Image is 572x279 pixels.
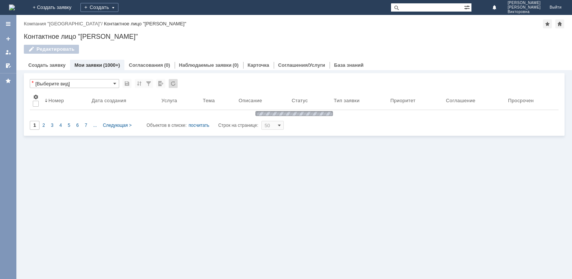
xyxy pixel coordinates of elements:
[24,21,101,26] a: Компания "[GEOGRAPHIC_DATA]"
[2,60,14,72] a: Мои согласования
[42,91,89,110] th: Номер
[203,98,215,103] div: Тема
[76,123,79,128] span: 6
[2,33,14,45] a: Создать заявку
[59,123,62,128] span: 4
[103,123,131,128] span: Следующая >
[543,19,552,28] div: Добавить в избранное
[68,123,70,128] span: 5
[390,98,416,103] div: Приоритет
[103,62,120,68] div: (1000+)
[104,21,186,26] div: Контактное лицо "[PERSON_NAME]"
[93,123,97,128] span: ...
[179,62,232,68] a: Наблюдаемые заявки
[169,79,178,88] div: Обновлять список
[51,123,54,128] span: 3
[28,62,66,68] a: Создать заявку
[33,94,39,100] span: Настройки
[200,91,236,110] th: Тема
[164,62,170,68] div: (0)
[156,79,165,88] div: Экспорт списка
[334,62,363,68] a: База знаний
[32,80,34,85] div: Настройки списка отличаются от сохраненных в виде
[292,98,308,103] div: Статус
[387,91,443,110] th: Приоритет
[42,123,45,128] span: 2
[92,98,126,103] div: Дата создания
[555,19,564,28] div: Сделать домашней страницей
[147,121,258,130] i: Строк на странице:
[334,98,359,103] div: Тип заявки
[135,79,144,88] div: Сортировка...
[188,121,209,130] div: посчитать
[24,33,565,40] div: Контактное лицо "[PERSON_NAME]"
[508,10,541,14] span: Викторовна
[89,91,159,110] th: Дата создания
[85,123,87,128] span: 7
[48,98,64,103] div: Номер
[508,98,534,103] div: Просрочен
[446,98,476,103] div: Соглашение
[278,62,325,68] a: Соглашения/Услуги
[464,3,471,10] span: Расширенный поиск
[508,5,541,10] span: [PERSON_NAME]
[147,123,187,128] span: Объектов в списке:
[508,1,541,5] span: [PERSON_NAME]
[443,91,505,110] th: Соглашение
[74,62,102,68] a: Мои заявки
[233,62,239,68] div: (0)
[289,91,331,110] th: Статус
[144,79,153,88] div: Фильтрация...
[80,3,118,12] div: Создать
[129,62,163,68] a: Согласования
[239,98,262,103] div: Описание
[2,46,14,58] a: Мои заявки
[253,110,335,117] img: wJIQAAOwAAAAAAAAAAAA==
[9,4,15,10] img: logo
[162,98,177,103] div: Услуга
[248,62,269,68] a: Карточка
[9,4,15,10] a: Перейти на домашнюю страницу
[331,91,387,110] th: Тип заявки
[24,21,104,26] div: /
[123,79,131,88] div: Сохранить вид
[159,91,200,110] th: Услуга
